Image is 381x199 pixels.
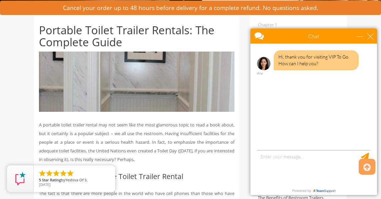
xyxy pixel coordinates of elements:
[42,177,61,182] span: Star Rating
[39,120,234,164] p: A portable toilet trailer rental may not seem like the most glamorous topic to read a book about,...
[38,169,46,177] li: 
[65,177,88,182] span: Yeshiva Of S.
[258,22,339,28] span: Chapter 1
[39,172,234,180] h2: The Value of a Portable Toilet Trailer Rental
[39,24,234,49] h1: Portable Toilet Trailer Rentals: The Complete Guide
[39,177,41,182] span: 5
[39,52,234,112] img: Portable Toilet Trailer Rentals: The Complete Guide - VIPTOGO
[66,169,74,177] li: 
[52,169,60,177] li: 
[39,182,51,187] span: [DATE]
[45,169,53,177] li: 
[246,25,381,199] iframe: Live Chat Box
[258,22,339,45] a: Chapter 1Choosing the Right Restroom for Your Guests or Employees
[59,169,67,177] li: 
[14,172,27,185] img: Review Rating
[39,178,110,183] span: by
